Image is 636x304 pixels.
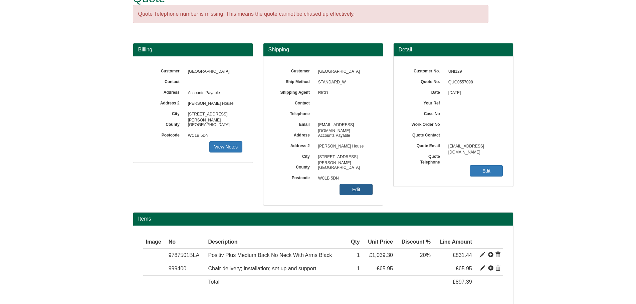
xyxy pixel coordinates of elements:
[166,262,206,276] td: 999400
[209,141,242,153] a: View Notes
[138,47,248,53] h3: Billing
[273,173,315,181] label: Postcode
[396,236,433,249] th: Discount %
[315,77,373,88] span: STANDARD_W
[133,5,488,23] div: Quote Telephone number is missing. This means the quote cannot be chased up effectively.
[315,120,373,130] span: [EMAIL_ADDRESS][DOMAIN_NAME]
[363,236,396,249] th: Unit Price
[404,152,445,165] label: Quote Telephone
[445,77,503,88] span: QUO0557098
[273,152,315,160] label: City
[143,120,185,127] label: County
[470,165,503,177] a: Edit
[166,236,206,249] th: No
[143,88,185,95] label: Address
[369,252,393,258] span: £1,039.30
[404,77,445,85] label: Quote No.
[315,141,373,152] span: [PERSON_NAME] House
[357,252,360,258] span: 1
[185,120,243,130] span: [GEOGRAPHIC_DATA]
[205,236,347,249] th: Description
[138,216,508,222] h2: Items
[404,141,445,149] label: Quote Email
[340,184,373,195] a: Edit
[453,279,472,285] span: £897.39
[268,47,378,53] h3: Shipping
[445,141,503,152] span: [EMAIL_ADDRESS][DOMAIN_NAME]
[404,66,445,74] label: Customer No.
[185,98,243,109] span: [PERSON_NAME] House
[143,77,185,85] label: Contact
[205,276,347,289] td: Total
[456,266,472,271] span: £65.95
[445,66,503,77] span: UNI129
[315,152,373,163] span: [STREET_ADDRESS][PERSON_NAME]
[347,236,363,249] th: Qty
[453,252,472,258] span: £831.44
[143,236,166,249] th: Image
[185,88,243,98] span: Accounts Payable
[433,236,475,249] th: Line Amount
[404,98,445,106] label: Your Ref
[315,88,373,98] span: RICO
[404,109,445,117] label: Case No
[273,120,315,127] label: Email
[273,130,315,138] label: Address
[143,66,185,74] label: Customer
[143,98,185,106] label: Address 2
[445,88,503,98] span: [DATE]
[273,109,315,117] label: Telephone
[185,66,243,77] span: [GEOGRAPHIC_DATA]
[185,109,243,120] span: [STREET_ADDRESS][PERSON_NAME]
[185,130,243,141] span: WC1B 5DN
[404,120,445,127] label: Work Order No
[208,252,332,258] span: Positiv Plus Medium Back No Neck With Arms Black
[357,266,360,271] span: 1
[273,88,315,95] label: Shipping Agent
[143,130,185,138] label: Postcode
[315,130,373,141] span: Accounts Payable
[404,130,445,138] label: Quote Contact
[273,66,315,74] label: Customer
[377,266,393,271] span: £65.95
[399,47,508,53] h3: Detail
[166,249,206,262] td: 9787501BLA
[273,141,315,149] label: Address 2
[420,252,431,258] span: 20%
[273,77,315,85] label: Ship Method
[208,266,316,271] span: Chair delivery; installation; set up and support
[404,88,445,95] label: Date
[315,66,373,77] span: [GEOGRAPHIC_DATA]
[273,98,315,106] label: Contact
[315,173,373,184] span: WC1B 5DN
[143,109,185,117] label: City
[315,163,373,173] span: [GEOGRAPHIC_DATA]
[273,163,315,170] label: County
